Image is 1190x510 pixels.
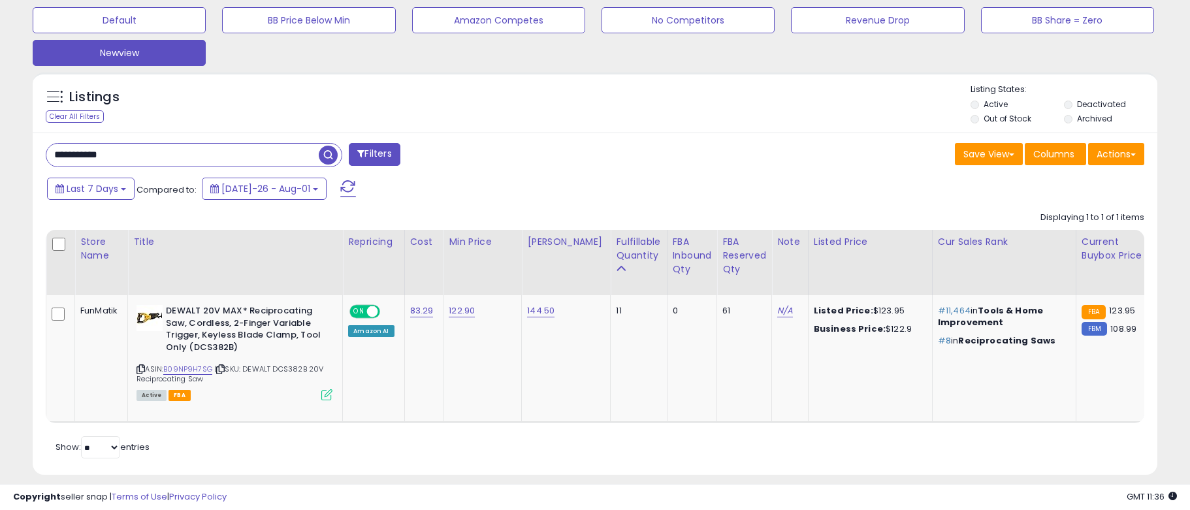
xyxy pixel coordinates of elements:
div: ASIN: [137,305,332,399]
label: Active [984,99,1008,110]
button: [DATE]-26 - Aug-01 [202,178,327,200]
div: Store Name [80,235,122,263]
div: FBA Reserved Qty [722,235,766,276]
span: 2025-08-11 11:36 GMT [1127,490,1177,503]
span: All listings currently available for purchase on Amazon [137,390,167,401]
label: Deactivated [1077,99,1126,110]
strong: Copyright [13,490,61,503]
button: Newview [33,40,206,66]
div: $122.9 [814,323,922,335]
div: Cur Sales Rank [938,235,1070,249]
a: 144.50 [527,304,555,317]
div: Min Price [449,235,516,249]
span: ON [351,306,367,317]
button: Amazon Competes [412,7,585,33]
span: Last 7 Days [67,182,118,195]
p: in [938,305,1066,328]
div: Fulfillable Quantity [616,235,661,263]
b: DEWALT 20V MAX* Reciprocating Saw, Cordless, 2-Finger Variable Trigger, Keyless Blade Clamp, Tool... [166,305,325,357]
button: BB Share = Zero [981,7,1154,33]
button: Actions [1088,143,1144,165]
span: Compared to: [137,183,197,196]
img: 41Q21SzoVnL._SL40_.jpg [137,305,163,331]
button: No Competitors [602,7,775,33]
h5: Listings [69,88,120,106]
p: Listing States: [971,84,1157,96]
div: Note [777,235,803,249]
span: FBA [169,390,191,401]
div: [PERSON_NAME] [527,235,605,249]
div: FBA inbound Qty [673,235,712,276]
label: Archived [1077,113,1112,124]
span: 123.95 [1109,304,1135,317]
div: 11 [616,305,656,317]
div: 61 [722,305,762,317]
button: Columns [1025,143,1086,165]
span: Columns [1033,148,1074,161]
a: Terms of Use [112,490,167,503]
div: Cost [410,235,438,249]
div: Listed Price [814,235,927,249]
div: $123.95 [814,305,922,317]
b: Business Price: [814,323,886,335]
span: #8 [938,334,951,347]
span: | SKU: DEWALT DCS382B 20V Reciprocating Saw [137,364,323,383]
a: 83.29 [410,304,434,317]
label: Out of Stock [984,113,1031,124]
button: BB Price Below Min [222,7,395,33]
a: B09NP9H7SG [163,364,212,375]
a: N/A [777,304,793,317]
button: Default [33,7,206,33]
span: Tools & Home Improvement [938,304,1043,328]
div: FunMatik [80,305,118,317]
span: OFF [378,306,399,317]
p: in [938,335,1066,347]
div: Amazon AI [348,325,394,337]
span: Reciprocating Saws [958,334,1055,347]
span: 108.99 [1110,323,1136,335]
button: Last 7 Days [47,178,135,200]
div: Current Buybox Price [1082,235,1149,263]
button: Revenue Drop [791,7,964,33]
div: Repricing [348,235,398,249]
a: 122.90 [449,304,475,317]
span: [DATE]-26 - Aug-01 [221,182,310,195]
small: FBM [1082,322,1107,336]
button: Filters [349,143,400,166]
div: Displaying 1 to 1 of 1 items [1040,212,1144,224]
div: Clear All Filters [46,110,104,123]
small: FBA [1082,305,1106,319]
button: Save View [955,143,1023,165]
div: Title [133,235,337,249]
b: Listed Price: [814,304,873,317]
span: Show: entries [56,441,150,453]
span: #11,464 [938,304,971,317]
div: seller snap | | [13,491,227,503]
div: 0 [673,305,707,317]
a: Privacy Policy [169,490,227,503]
